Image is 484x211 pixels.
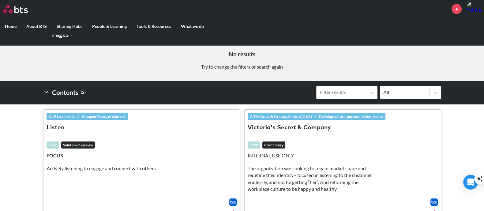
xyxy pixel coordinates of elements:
[466,2,481,16] img: Phinyarphat Sereeviriyakul
[248,124,331,132] button: Victoria's Secret & Company
[466,2,481,16] a: Profile
[430,198,438,206] img: Box logo
[317,113,385,120] a: Defining culture, purpose, vision, values
[61,141,95,149] em: Solution Overview
[320,89,363,96] div: Filter results
[5,63,479,70] p: Try to change the filters or search again
[47,124,64,132] button: Listen
[47,165,237,172] p: Actively listening to engage and connect with others.
[47,141,59,149] div: 2022
[248,141,260,149] div: 2023
[87,18,132,34] label: People & Learning
[452,4,462,14] a: +
[43,86,86,99] h2: Contents
[132,18,176,34] label: Tools & Resources
[3,5,28,13] img: BTS Logo
[463,175,478,190] div: Open Intercom Messenger
[248,113,314,120] a: G T M Growth Strategy Culture( G S C)
[383,89,426,96] div: All
[248,165,438,193] p: The organization was looking to regain market share and redefine their identity– focused in liste...
[5,50,479,58] h5: No results
[430,198,438,206] a: Download file from Box
[47,113,128,119] div: »
[248,152,438,159] p: INTERNAL USE ONLY
[262,141,285,149] em: Client Story
[3,5,39,13] a: Go home
[248,113,385,119] div: »
[79,113,128,120] a: Hexagon library of content
[47,153,63,158] strong: FOCUS
[176,18,209,34] label: What we do
[229,198,237,206] img: Box logo
[81,88,86,96] small: ( 2 )
[47,113,77,120] a: Co E Leadership
[43,28,77,40] h2: Pages
[229,198,237,206] a: Download file from Box
[21,18,52,34] label: About BTS
[52,18,87,34] label: Sharing Hubs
